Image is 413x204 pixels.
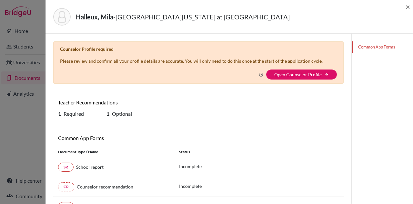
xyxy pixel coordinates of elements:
span: Optional [112,111,132,117]
div: Status [174,149,344,155]
div: Document Type / Name [53,149,174,155]
i: arrow_forward [324,72,329,77]
b: 1 [106,111,109,117]
a: SR [58,163,74,172]
p: Please review and confirm all your profile details are accurate. You will only need to do this on... [60,58,323,64]
p: Incomplete [179,163,202,170]
h6: Teacher Recommendations [58,99,194,105]
span: × [406,2,410,11]
b: Counselor Profile required [60,46,114,52]
a: Open Counselor Profile [274,72,322,77]
button: Open Counselor Profilearrow_forward [266,70,337,80]
b: 1 [58,111,61,117]
a: Common App Forms [352,41,413,53]
span: - [GEOGRAPHIC_DATA][US_STATE] at [GEOGRAPHIC_DATA] [113,13,290,21]
span: Counselor recommendation [77,184,133,189]
p: Incomplete [179,183,202,189]
a: CR [58,182,74,191]
button: Close [406,3,410,11]
strong: Halleux, Mila [76,13,113,21]
span: School report [76,164,104,170]
span: Required [64,111,84,117]
h6: Common App Forms [58,135,194,141]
